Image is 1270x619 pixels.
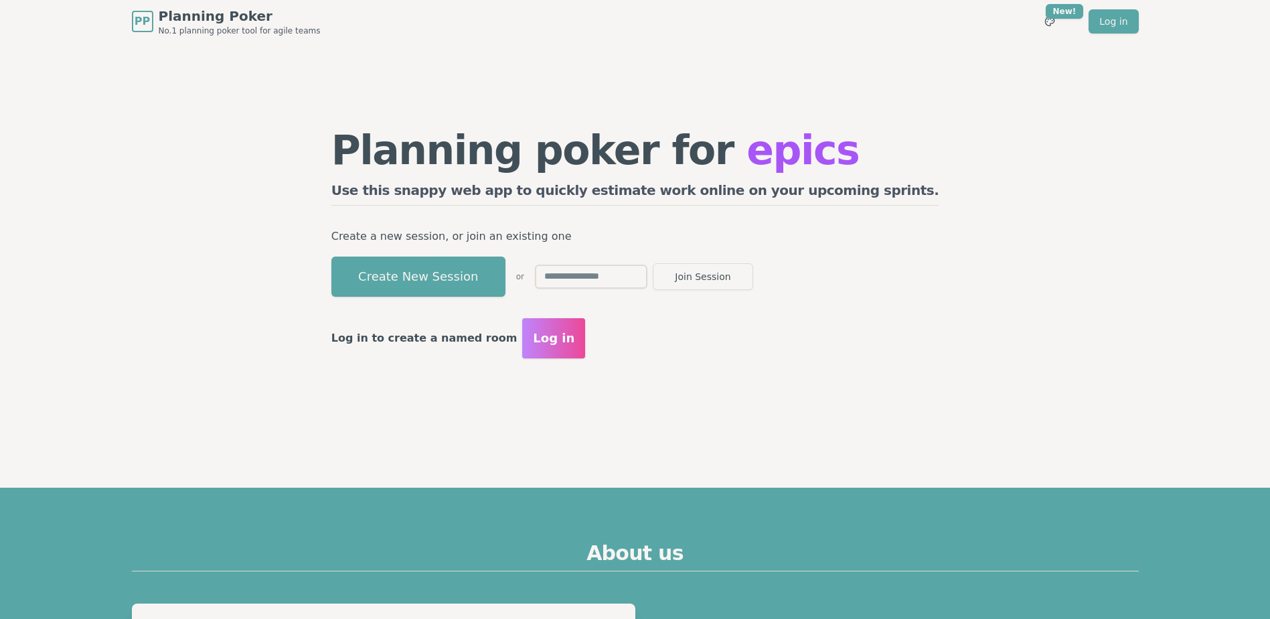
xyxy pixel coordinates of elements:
a: PPPlanning PokerNo.1 planning poker tool for agile teams [132,7,321,36]
button: New! [1038,9,1062,33]
button: Create New Session [331,257,505,297]
span: Planning Poker [159,7,321,25]
span: No.1 planning poker tool for agile teams [159,25,321,36]
button: Log in [522,318,585,358]
h2: Use this snappy web app to quickly estimate work online on your upcoming sprints. [331,181,939,206]
h2: About us [132,541,1139,571]
span: PP [135,13,150,29]
button: Join Session [653,263,753,290]
p: Log in to create a named room [331,329,518,348]
a: Log in [1089,9,1138,33]
span: or [516,271,524,282]
div: New! [1046,4,1084,19]
span: Log in [533,329,574,348]
span: epics [746,127,859,174]
p: Create a new session, or join an existing one [331,227,939,246]
h1: Planning poker for [331,130,939,170]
